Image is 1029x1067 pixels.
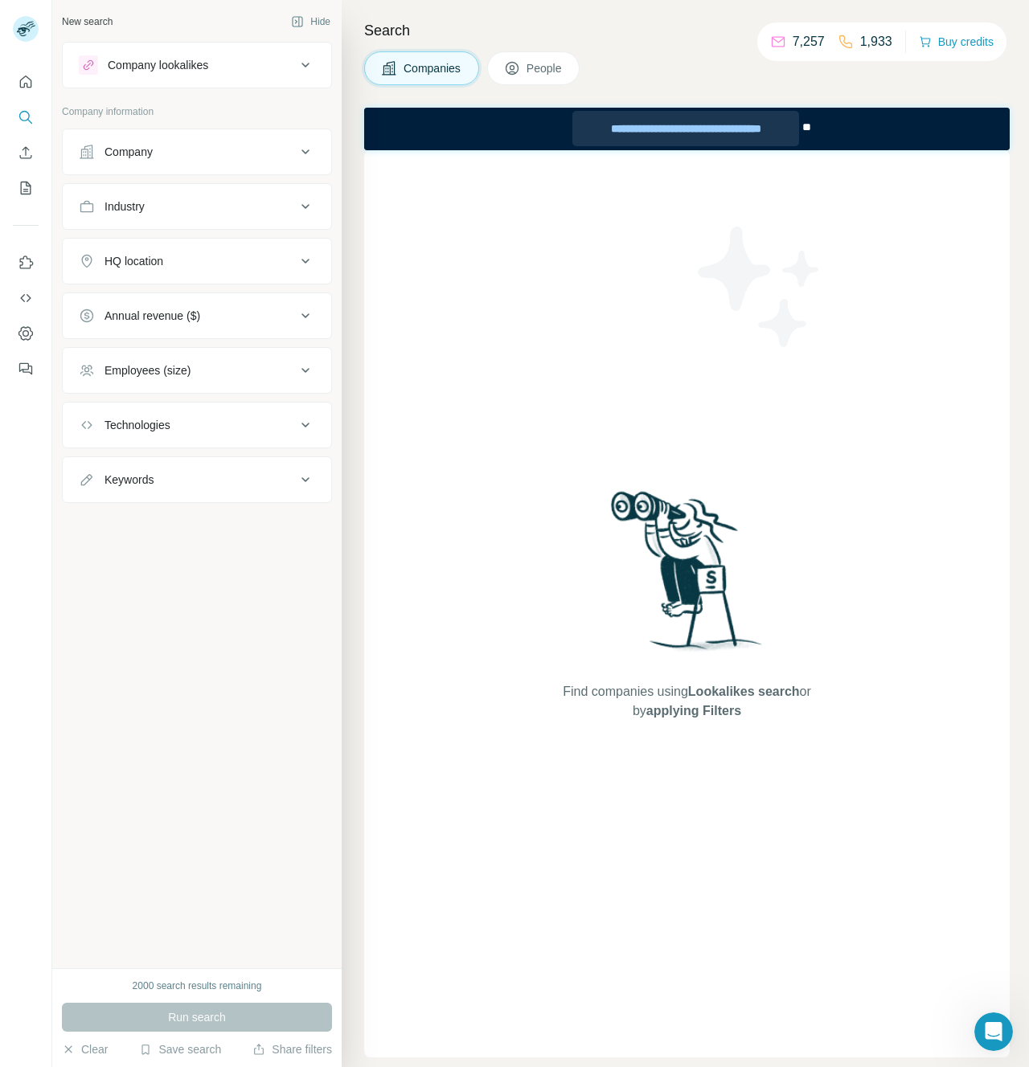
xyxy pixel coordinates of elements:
[105,472,154,488] div: Keywords
[62,104,332,119] p: Company information
[13,16,39,42] img: Avatar
[63,351,331,390] button: Employees (size)
[646,704,741,717] span: applying Filters
[919,31,994,53] button: Buy credits
[62,14,113,29] div: New search
[63,406,331,444] button: Technologies
[105,308,200,324] div: Annual revenue ($)
[13,103,39,132] button: Search
[687,215,832,359] img: Surfe Illustration - Stars
[364,19,1010,42] h4: Search
[63,187,331,226] button: Industry
[63,46,331,84] button: Company lookalikes
[527,60,564,76] span: People
[105,198,145,215] div: Industry
[108,57,208,73] div: Company lookalikes
[13,354,39,383] button: Feedback
[139,1041,221,1057] button: Save search
[364,108,1010,150] iframe: Banner
[252,1041,332,1057] button: Share filters
[63,460,331,499] button: Keywords
[105,417,170,433] div: Technologies
[13,248,39,277] button: Use Surfe on LinkedIn
[13,174,39,202] button: My lists
[974,1012,1013,1051] iframe: Intercom live chat
[558,682,815,721] span: Find companies using or by
[62,1041,108,1057] button: Clear
[105,144,153,160] div: Company
[860,32,892,51] p: 1,933
[63,242,331,280] button: HQ location
[13,284,39,313] button: Use Surfe API
[793,32,825,51] p: 7,257
[13,138,39,167] button: Enrich CSV
[404,60,462,76] span: Companies
[13,319,39,348] button: Dashboard
[105,362,191,378] div: Employees (size)
[13,67,39,96] button: Quick start
[63,133,331,171] button: Company
[604,487,771,666] img: Surfe Illustration - Woman searching with binoculars
[280,10,342,34] button: Hide
[688,685,800,698] span: Lookalikes search
[63,296,331,335] button: Annual revenue ($)
[105,253,163,269] div: HQ location
[133,979,262,993] div: 2000 search results remaining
